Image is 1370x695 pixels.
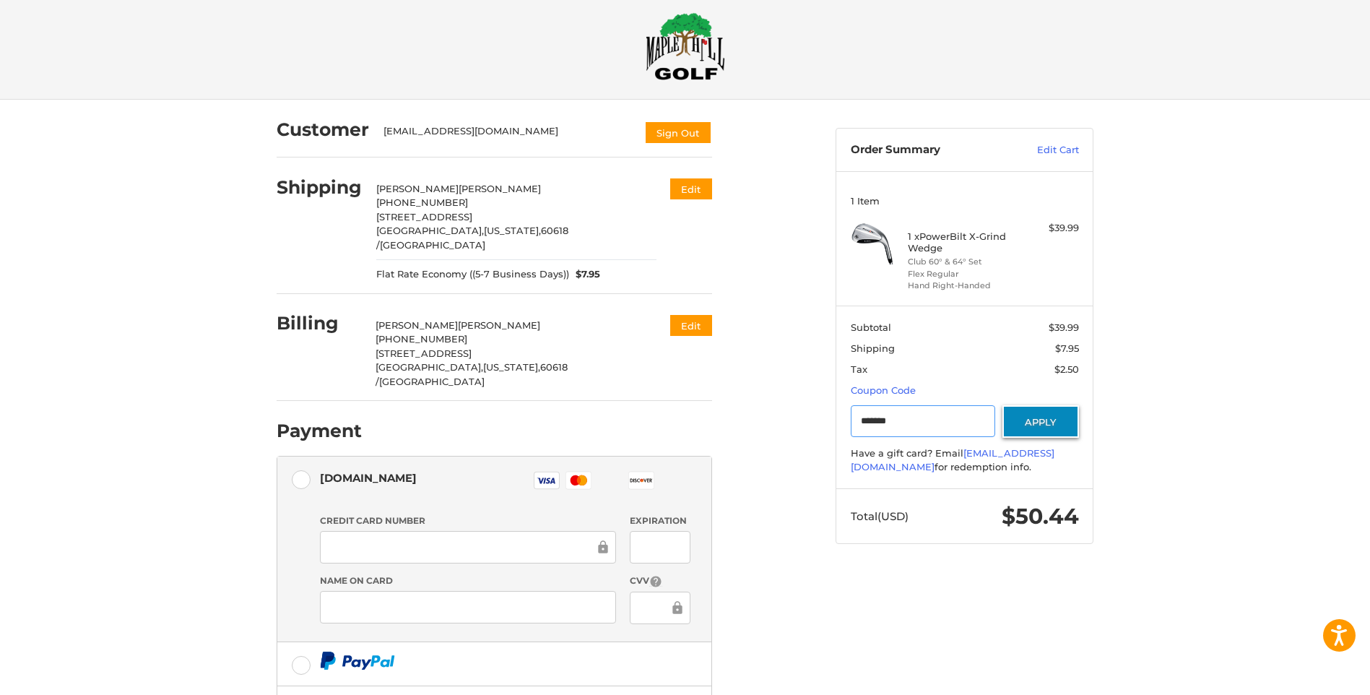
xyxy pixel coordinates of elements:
[908,280,1018,292] li: Hand Right-Handed
[851,446,1079,475] div: Have a gift card? Email for redemption info.
[277,420,362,442] h2: Payment
[459,183,541,194] span: [PERSON_NAME]
[376,319,458,331] span: [PERSON_NAME]
[376,183,459,194] span: [PERSON_NAME]
[376,333,467,345] span: [PHONE_NUMBER]
[277,312,361,334] h2: Billing
[630,514,690,527] label: Expiration
[1054,363,1079,375] span: $2.50
[320,652,395,670] img: PayPal icon
[1055,342,1079,354] span: $7.95
[376,361,568,387] span: 60618 /
[670,315,712,336] button: Edit
[644,121,712,144] button: Sign Out
[851,384,916,396] a: Coupon Code
[1022,221,1079,236] div: $39.99
[376,361,483,373] span: [GEOGRAPHIC_DATA],
[569,267,601,282] span: $7.95
[1006,143,1079,157] a: Edit Cart
[376,225,568,251] span: 60618 /
[670,178,712,199] button: Edit
[851,321,891,333] span: Subtotal
[851,509,909,523] span: Total (USD)
[851,363,867,375] span: Tax
[376,225,484,236] span: [GEOGRAPHIC_DATA],
[380,239,485,251] span: [GEOGRAPHIC_DATA]
[379,376,485,387] span: [GEOGRAPHIC_DATA]
[908,256,1018,268] li: Club 60° & 64° Set
[376,267,569,282] span: Flat Rate Economy ((5-7 Business Days))
[376,347,472,359] span: [STREET_ADDRESS]
[277,118,369,141] h2: Customer
[1002,503,1079,530] span: $50.44
[908,230,1018,254] h4: 1 x PowerBilt X-Grind Wedge
[383,124,630,144] div: [EMAIL_ADDRESS][DOMAIN_NAME]
[320,466,417,490] div: [DOMAIN_NAME]
[646,12,725,80] img: Maple Hill Golf
[376,197,468,208] span: [PHONE_NUMBER]
[851,143,1006,157] h3: Order Summary
[908,268,1018,280] li: Flex Regular
[1049,321,1079,333] span: $39.99
[376,211,472,223] span: [STREET_ADDRESS]
[320,514,616,527] label: Credit Card Number
[483,361,540,373] span: [US_STATE],
[1002,405,1079,438] button: Apply
[851,405,996,438] input: Gift Certificate or Coupon Code
[851,195,1079,207] h3: 1 Item
[458,319,540,331] span: [PERSON_NAME]
[484,225,541,236] span: [US_STATE],
[277,176,362,199] h2: Shipping
[320,574,616,587] label: Name on Card
[630,574,690,588] label: CVV
[1251,656,1370,695] iframe: Google Customer Reviews
[851,342,895,354] span: Shipping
